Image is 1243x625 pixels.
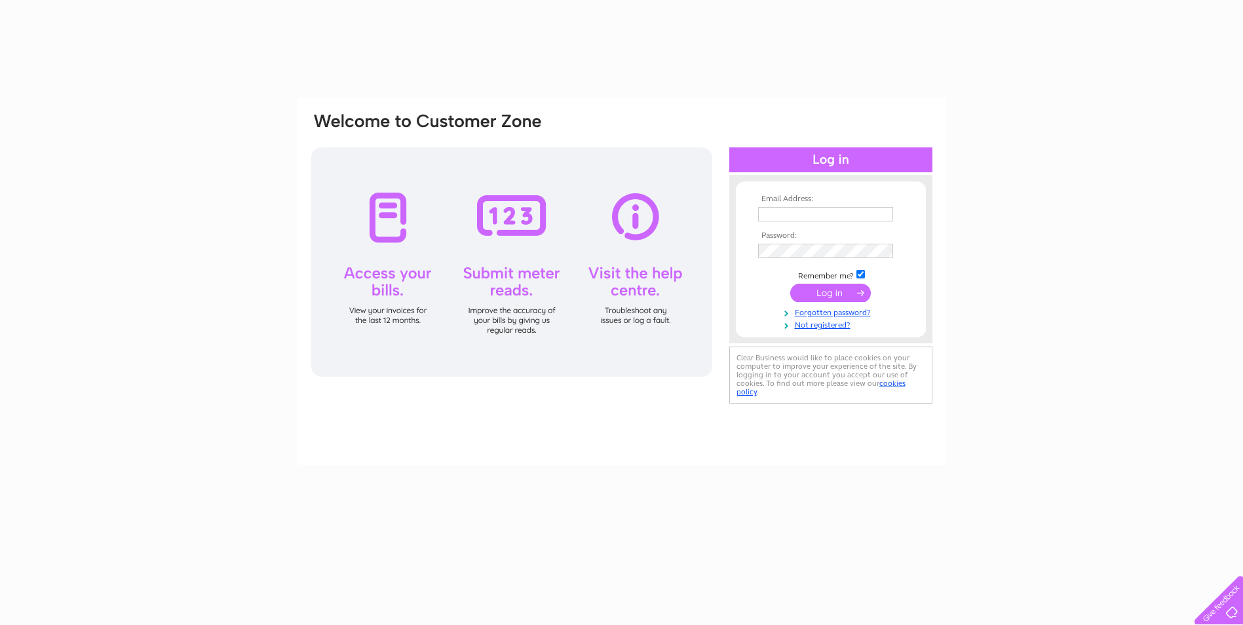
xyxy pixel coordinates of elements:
[755,195,907,204] th: Email Address:
[758,305,907,318] a: Forgotten password?
[755,268,907,281] td: Remember me?
[758,318,907,330] a: Not registered?
[729,347,932,404] div: Clear Business would like to place cookies on your computer to improve your experience of the sit...
[790,284,871,302] input: Submit
[755,231,907,240] th: Password:
[736,379,906,396] a: cookies policy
